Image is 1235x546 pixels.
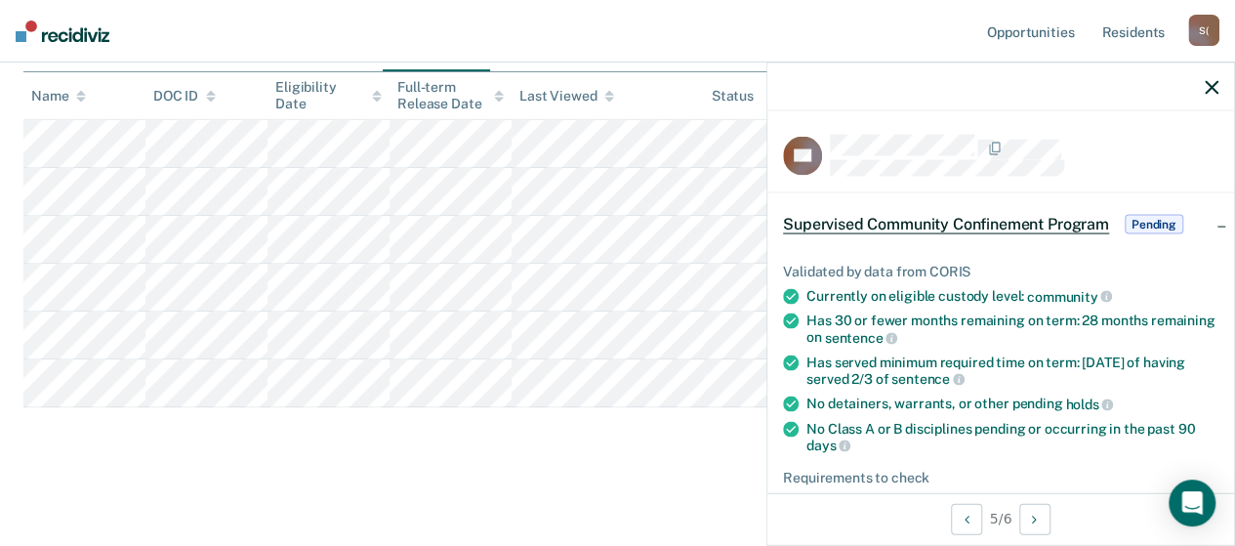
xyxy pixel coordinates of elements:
[1019,503,1050,534] button: Next Opportunity
[1065,396,1113,411] span: holds
[519,88,614,105] div: Last Viewed
[783,264,1218,280] div: Validated by data from CORIS
[891,371,965,387] span: sentence
[806,354,1218,387] div: Has served minimum required time on term: [DATE] of having served 2/3 of
[712,88,754,105] div: Status
[1027,288,1113,304] span: community
[31,88,86,105] div: Name
[806,438,850,453] span: days
[825,329,898,345] span: sentence
[806,396,1218,413] div: No detainers, warrants, or other pending
[806,313,1218,346] div: Has 30 or fewer months remaining on term: 28 months remaining on
[951,503,982,534] button: Previous Opportunity
[275,79,382,112] div: Eligibility Date
[806,420,1218,453] div: No Class A or B disciplines pending or occurring in the past 90
[767,193,1234,256] div: Supervised Community Confinement ProgramPending
[1188,15,1219,46] div: S (
[1125,215,1183,234] span: Pending
[806,287,1218,305] div: Currently on eligible custody level:
[767,492,1234,544] div: 5 / 6
[153,88,216,105] div: DOC ID
[16,21,109,42] img: Recidiviz
[783,215,1109,234] span: Supervised Community Confinement Program
[397,79,504,112] div: Full-term Release Date
[1169,480,1215,526] div: Open Intercom Messenger
[783,470,1218,486] div: Requirements to check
